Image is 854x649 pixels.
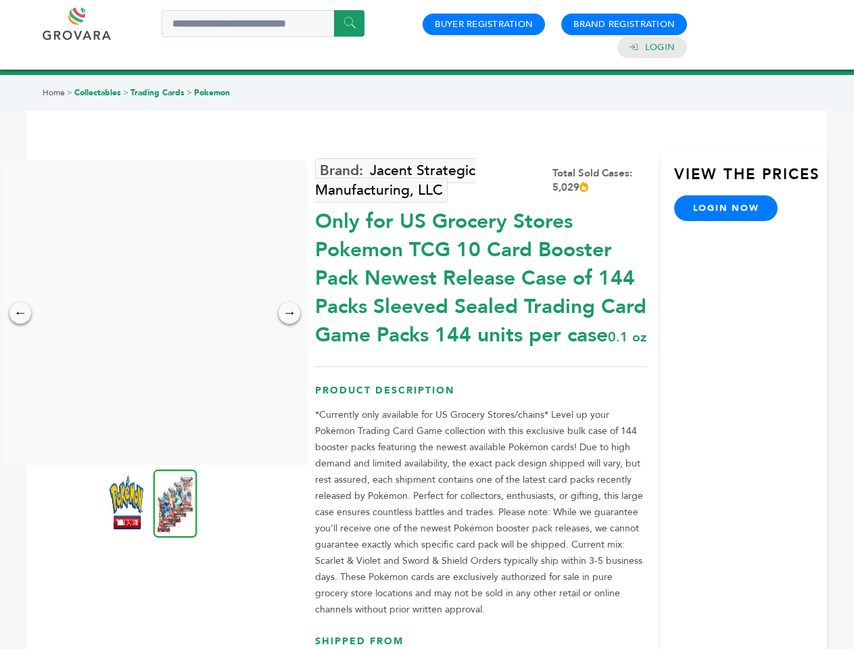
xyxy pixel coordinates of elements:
[674,195,778,221] a: login now
[435,18,533,30] a: Buyer Registration
[123,87,128,98] span: >
[608,328,646,346] span: 0.1 oz
[279,302,300,324] div: →
[162,10,364,37] input: Search a product or brand...
[194,87,230,98] a: Pokemon
[153,469,197,537] img: *Only for US Grocery Stores* Pokemon TCG 10 Card Booster Pack – Newest Release (Case of 144 Packs...
[43,87,65,98] a: Home
[315,201,647,350] div: Only for US Grocery Stores Pokemon TCG 10 Card Booster Pack Newest Release Case of 144 Packs Slee...
[674,164,827,195] h3: View the Prices
[315,384,647,408] h3: Product Description
[552,166,647,195] div: Total Sold Cases: 5,029
[573,18,675,30] a: Brand Registration
[645,41,675,53] a: Login
[9,302,31,324] div: ←
[110,475,143,529] img: *Only for US Grocery Stores* Pokemon TCG 10 Card Booster Pack – Newest Release (Case of 144 Packs...
[74,87,121,98] a: Collectables
[187,87,192,98] span: >
[315,407,647,618] p: *Currently only available for US Grocery Stores/chains* Level up your Pokémon Trading Card Game c...
[131,87,185,98] a: Trading Cards
[67,87,72,98] span: >
[315,158,475,203] a: Jacent Strategic Manufacturing, LLC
